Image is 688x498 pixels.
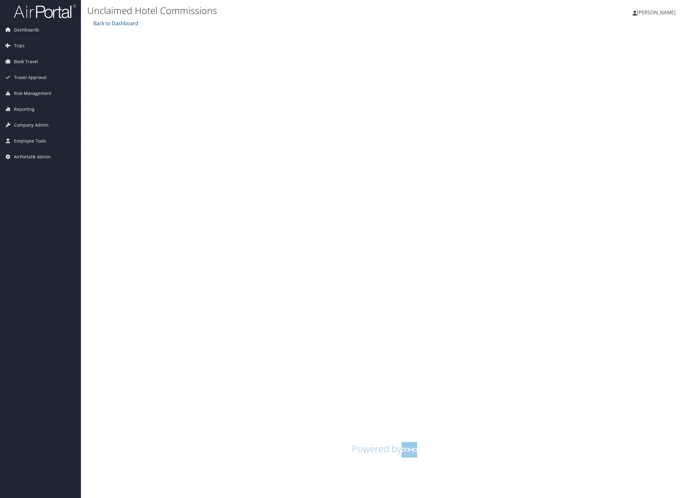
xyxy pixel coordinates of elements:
a: Back to Dashboard [92,20,138,27]
span: Risk Management [14,86,51,101]
span: Trips [14,38,25,54]
img: domo-logo.png [402,442,417,458]
span: Book Travel [14,54,38,69]
a: [PERSON_NAME] [633,3,682,22]
h1: Powered by [92,442,677,458]
span: Employee Tools [14,133,46,149]
h1: Unclaimed Hotel Commissions [87,4,483,17]
img: airportal-logo.png [14,4,76,19]
span: Company Admin [14,117,49,133]
span: Reporting [14,101,35,117]
span: AirPortal® Admin [14,149,51,165]
span: Travel Approval [14,70,47,85]
span: Dashboards [14,22,39,38]
span: [PERSON_NAME] [637,9,676,16]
